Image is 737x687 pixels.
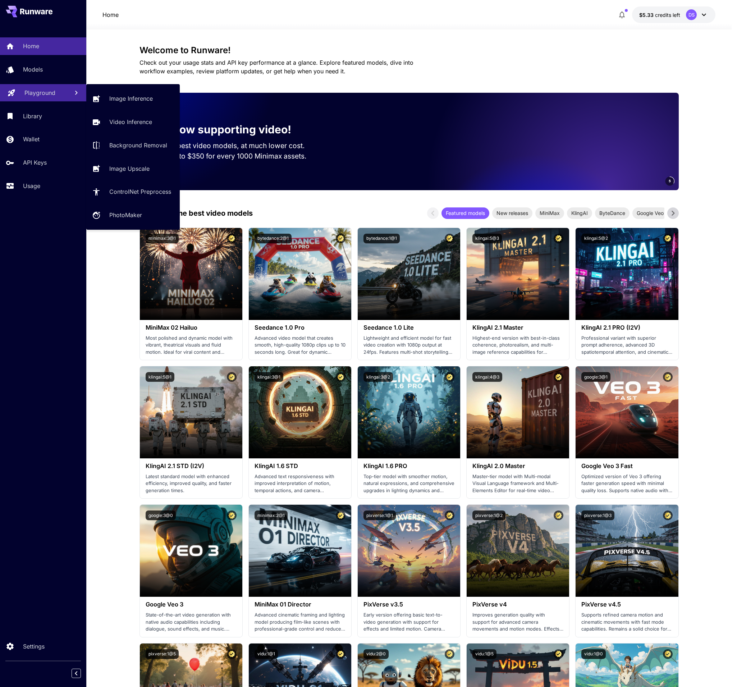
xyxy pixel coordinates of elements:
button: $5.33331 [632,6,715,23]
p: Image Inference [109,94,153,103]
p: Top-tier model with smoother motion, natural expressions, and comprehensive upgrades in lighting ... [363,473,454,494]
h3: PixVerse v4 [472,601,563,608]
button: Certified Model – Vetted for best performance and includes a commercial license. [445,510,454,520]
p: Playground [24,88,55,97]
a: Background Removal [86,137,180,154]
button: Certified Model – Vetted for best performance and includes a commercial license. [554,234,563,243]
h3: KlingAI 1.6 STD [255,463,345,470]
button: Certified Model – Vetted for best performance and includes a commercial license. [227,510,237,520]
span: New releases [492,209,532,217]
span: MiniMax [535,209,564,217]
img: alt [249,505,351,597]
button: Certified Model – Vetted for best performance and includes a commercial license. [336,510,345,520]
img: alt [576,366,678,458]
p: Lightweight and efficient model for fast video creation with 1080p output at 24fps. Features mult... [363,335,454,356]
button: vidu:1@1 [255,649,278,659]
h3: MiniMax 02 Hailuo [146,324,237,331]
p: PhotoMaker [109,211,142,219]
p: Save up to $350 for every 1000 Minimax assets. [151,151,319,161]
button: Certified Model – Vetted for best performance and includes a commercial license. [554,372,563,382]
button: Certified Model – Vetted for best performance and includes a commercial license. [227,372,237,382]
p: Professional variant with superior prompt adherence, advanced 3D spatiotemporal attention, and ci... [581,335,672,356]
span: credits left [655,12,680,18]
img: alt [576,228,678,320]
p: API Keys [23,158,47,167]
h3: PixVerse v3.5 [363,601,454,608]
span: Check out your usage stats and API key performance at a glance. Explore featured models, dive int... [139,59,413,75]
h3: KlingAI 2.1 Master [472,324,563,331]
p: Supports refined camera motion and cinematic movements with fast mode capabilities. Remains a sol... [581,612,672,633]
button: Certified Model – Vetted for best performance and includes a commercial license. [663,234,673,243]
span: ByteDance [595,209,630,217]
img: alt [249,366,351,458]
p: Optimized version of Veo 3 offering faster generation speed with minimal quality loss. Supports n... [581,473,672,494]
h3: KlingAI 2.0 Master [472,463,563,470]
div: DS [686,9,697,20]
button: Certified Model – Vetted for best performance and includes a commercial license. [663,649,673,659]
p: Image Upscale [109,164,150,173]
span: KlingAI [567,209,592,217]
button: google:3@0 [146,510,176,520]
a: ControlNet Preprocess [86,183,180,201]
button: Certified Model – Vetted for best performance and includes a commercial license. [227,649,237,659]
p: Run the best video models, at much lower cost. [151,141,319,151]
button: Certified Model – Vetted for best performance and includes a commercial license. [445,649,454,659]
img: alt [140,228,242,320]
h3: PixVerse v4.5 [581,601,672,608]
button: Certified Model – Vetted for best performance and includes a commercial license. [336,372,345,382]
button: pixverse:1@2 [472,510,505,520]
p: Advanced cinematic framing and lighting model producing film-like scenes with professional-grade ... [255,612,345,633]
button: klingai:5@3 [472,234,502,243]
p: Most polished and dynamic model with vibrant, theatrical visuals and fluid motion. Ideal for vira... [146,335,237,356]
p: Background Removal [109,141,167,150]
img: alt [358,228,460,320]
p: Now supporting video! [171,122,291,138]
p: Library [23,112,42,120]
button: Certified Model – Vetted for best performance and includes a commercial license. [336,234,345,243]
p: State-of-the-art video generation with native audio capabilities including dialogue, sound effect... [146,612,237,633]
button: pixverse:1@5 [146,649,179,659]
h3: KlingAI 2.1 PRO (I2V) [581,324,672,331]
h3: Seedance 1.0 Lite [363,324,454,331]
button: pixverse:1@3 [581,510,614,520]
a: Image Inference [86,90,180,107]
p: Wallet [23,135,40,143]
p: Test drive the best video models [139,208,253,219]
button: vidu:1@5 [472,649,496,659]
button: Certified Model – Vetted for best performance and includes a commercial license. [227,234,237,243]
h3: KlingAI 2.1 STD (I2V) [146,463,237,470]
button: Certified Model – Vetted for best performance and includes a commercial license. [336,649,345,659]
a: Image Upscale [86,160,180,177]
h3: Welcome to Runware! [139,45,679,55]
button: klingai:3@1 [255,372,283,382]
p: Master-tier model with Multi-modal Visual Language framework and Multi-Elements Editor for real-t... [472,473,563,494]
button: google:3@1 [581,372,610,382]
button: klingai:3@2 [363,372,393,382]
button: minimax:2@1 [255,510,288,520]
button: Collapse sidebar [72,669,81,678]
p: Highest-end version with best-in-class coherence, photorealism, and multi-image reference capabil... [472,335,563,356]
h3: Google Veo 3 Fast [581,463,672,470]
p: Video Inference [109,118,152,126]
img: alt [467,505,569,597]
button: klingai:5@2 [581,234,611,243]
img: alt [467,366,569,458]
img: alt [576,505,678,597]
button: vidu:2@0 [363,649,389,659]
p: Advanced text responsiveness with improved interpretation of motion, temporal actions, and camera... [255,473,345,494]
p: Home [23,42,39,50]
span: Google Veo [632,209,668,217]
button: klingai:5@1 [146,372,174,382]
img: alt [467,228,569,320]
p: Home [102,10,119,19]
p: Early version offering basic text-to-video generation with support for effects and limited motion... [363,612,454,633]
button: Certified Model – Vetted for best performance and includes a commercial license. [445,372,454,382]
button: Certified Model – Vetted for best performance and includes a commercial license. [554,510,563,520]
div: $5.33331 [639,11,680,19]
button: pixverse:1@1 [363,510,396,520]
button: klingai:4@3 [472,372,502,382]
p: Settings [23,642,45,651]
button: minimax:3@1 [146,234,179,243]
p: Models [23,65,43,74]
button: bytedance:1@1 [363,234,400,243]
